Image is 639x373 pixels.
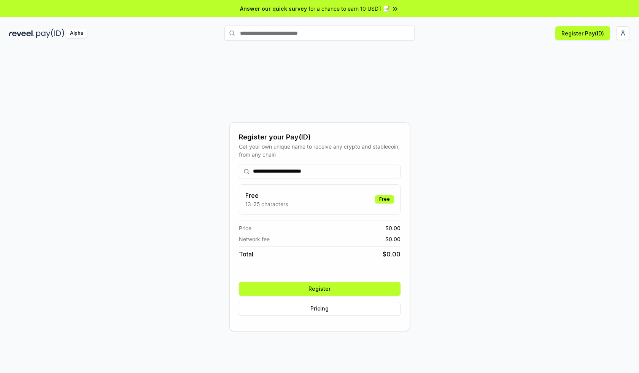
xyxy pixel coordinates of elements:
span: Network fee [239,235,270,243]
div: Alpha [66,29,87,38]
span: Price [239,224,251,232]
div: Get your own unique name to receive any crypto and stablecoin, from any chain [239,142,401,158]
span: Answer our quick survey [240,5,307,13]
img: pay_id [36,29,64,38]
span: for a chance to earn 10 USDT 📝 [308,5,390,13]
div: Register your Pay(ID) [239,132,401,142]
div: Free [375,195,394,203]
button: Register [239,282,401,296]
span: Total [239,250,253,259]
h3: Free [245,191,288,200]
button: Pricing [239,302,401,315]
span: $ 0.00 [385,235,401,243]
span: $ 0.00 [383,250,401,259]
button: Register Pay(ID) [555,26,610,40]
p: 13-25 characters [245,200,288,208]
span: $ 0.00 [385,224,401,232]
img: reveel_dark [9,29,35,38]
